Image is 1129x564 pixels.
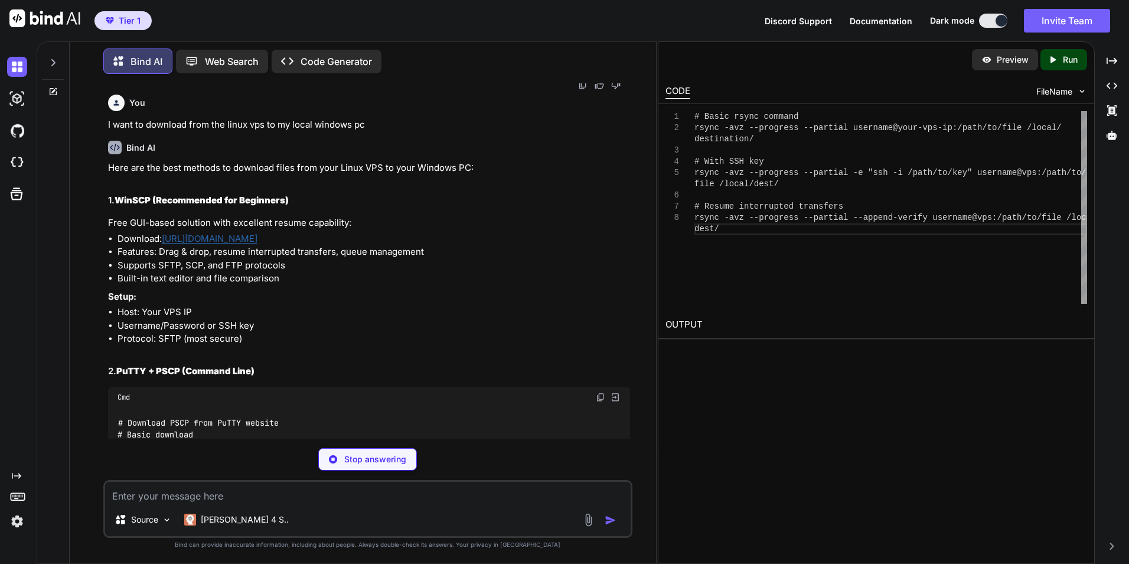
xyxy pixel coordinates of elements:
span: dest/ [694,224,719,234]
span: ip:/path/to/file /local/ [942,123,1062,132]
span: Dark mode [930,15,974,27]
div: CODE [665,85,690,99]
div: 6 [665,190,679,201]
img: cloudideIcon [7,153,27,173]
p: Run [1063,54,1078,66]
li: Protocol: SFTP (most secure) [118,332,630,346]
div: 2 [665,122,679,134]
span: # Basic rsync command [694,112,798,121]
p: Bind AI [130,54,162,69]
button: Discord Support [765,15,832,27]
img: dislike [611,80,621,90]
div: 1 [665,111,679,122]
img: githubDark [7,121,27,141]
li: Features: Drag & drop, resume interrupted transfers, queue management [118,245,630,259]
span: Documentation [850,16,912,26]
span: # With SSH key [694,157,764,166]
img: darkChat [7,57,27,77]
h2: 1. [108,194,630,208]
p: Code Generator [301,54,372,69]
img: copy [596,393,605,402]
p: Bind can provide inaccurate information, including about people. Always double-check its answers.... [103,540,632,549]
img: Claude 4 Sonnet [184,514,196,526]
button: Invite Team [1024,9,1110,33]
span: FileName [1036,86,1072,98]
li: Host: Your VPS IP [118,306,630,319]
p: [PERSON_NAME] 4 S.. [201,514,289,526]
img: icon [605,514,616,526]
span: rsync -avz --progress --partial -e "ssh -i /path/t [694,168,942,177]
div: 5 [665,167,679,179]
img: preview [981,54,992,65]
li: Download: [118,232,630,246]
li: Built-in text editor and file comparison [118,272,630,286]
span: Cmd [118,393,130,402]
p: I want to download from the linux vps to my local windows pc [108,118,630,132]
span: rsync -avz --progress --partial --append-verify us [694,213,942,222]
li: Username/Password or SSH key [118,319,630,333]
div: 7 [665,201,679,212]
p: Web Search [205,54,259,69]
img: Pick Models [162,515,172,525]
div: 8 [665,212,679,223]
span: rsync -avz --progress --partial username@your-vps- [694,123,942,132]
h6: You [129,97,145,109]
img: chevron down [1077,86,1087,96]
h6: Bind AI [126,142,155,154]
li: Supports SFTP, SCP, and FTP protocols [118,259,630,273]
p: Stop answering [344,453,406,465]
strong: PuTTY + PSCP (Command Line) [116,365,254,377]
span: destination/ [694,134,754,144]
img: settings [7,511,27,531]
img: darkAi-studio [7,89,27,109]
p: Preview [997,54,1029,66]
button: premiumTier 1 [94,11,152,30]
strong: Setup: [108,291,136,302]
img: copy [578,80,588,90]
p: Free GUI-based solution with excellent resume capability: [108,216,630,230]
img: premium [106,17,114,24]
strong: WinSCP (Recommended for Beginners) [115,195,289,206]
p: Source [131,514,158,526]
span: Tier 1 [119,15,141,27]
img: attachment [582,513,595,527]
img: like [595,80,604,90]
h2: OUTPUT [658,311,1094,339]
span: Discord Support [765,16,832,26]
span: file /local/dest/ [694,179,779,189]
p: Here are the best methods to download files from your Linux VPS to your Windows PC: [108,161,630,175]
span: o/key" username@vps:/path/to/ [942,168,1086,177]
div: 3 [665,145,679,156]
img: Bind AI [9,9,80,27]
span: # Resume interrupted transfers [694,202,843,211]
h2: 2. [108,365,630,378]
span: ername@vps:/path/to/file /local/ [942,213,1101,222]
div: 4 [665,156,679,167]
button: Documentation [850,15,912,27]
img: Open in Browser [610,392,621,403]
a: [URL][DOMAIN_NAME] [162,233,257,244]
